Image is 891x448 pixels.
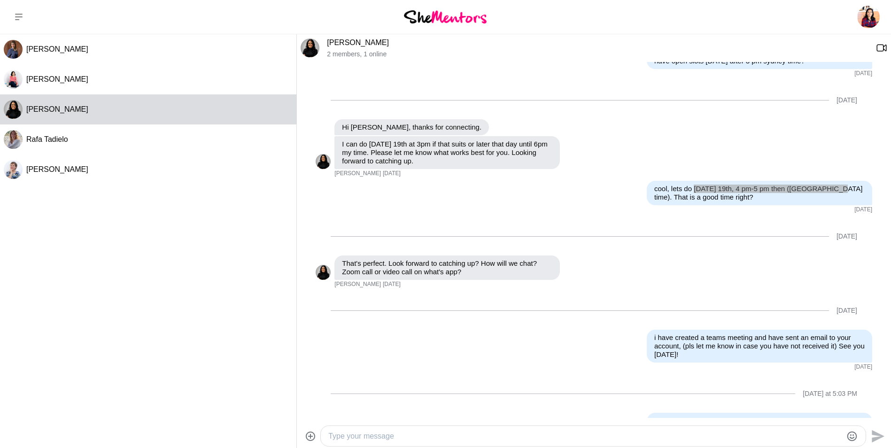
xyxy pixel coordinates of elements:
div: Jolynne Rydz [4,70,23,89]
img: T [4,160,23,179]
time: 2025-09-05T11:18:56.031Z [854,70,872,77]
a: [PERSON_NAME] [327,39,389,46]
p: That's perfect. Look forward to catching up? How will we chat? Zoom call or video call on what's ... [342,259,552,276]
img: P [316,265,331,280]
span: [PERSON_NAME] [26,45,88,53]
time: 2025-09-15T04:35:09.033Z [854,363,872,371]
img: Diana Philip [857,6,880,28]
button: Emoji picker [846,431,858,442]
div: [DATE] [837,96,857,104]
button: Send [866,425,887,447]
span: Rafa Tadielo [26,135,68,143]
div: [DATE] at 5:03 PM [803,390,857,398]
img: P [4,100,23,119]
img: P [301,39,319,57]
p: cool, lets do [DATE] 19th, 4 pm-5 pm then ([GEOGRAPHIC_DATA] time). That is a good time right? [654,185,865,201]
p: Hi [PERSON_NAME], thanks for connecting. [342,123,481,131]
span: [PERSON_NAME] [334,281,381,288]
textarea: Type your message [328,431,842,442]
div: Rafa Tadielo [4,130,23,149]
time: 2025-09-11T00:58:47.905Z [383,170,401,178]
span: [PERSON_NAME] [26,75,88,83]
div: [DATE] [837,232,857,240]
img: R [4,130,23,149]
div: Pretti Amin [316,265,331,280]
div: Pretti Amin [301,39,319,57]
p: I can do [DATE] 19th at 3pm if that suits or later that day until 6pm my time. Please let me know... [342,140,552,165]
time: 2025-09-14T14:45:27.607Z [383,281,401,288]
div: Tracy Travis [4,160,23,179]
img: P [316,154,331,169]
p: i have created a teams meeting and have sent an email to your account, (pls let me know in case y... [654,333,865,359]
p: 2 members , 1 online [327,50,868,58]
div: Pretti Amin [316,154,331,169]
span: [PERSON_NAME] [26,105,88,113]
div: Pretti Amin [4,100,23,119]
time: 2025-09-11T03:34:18.564Z [854,206,872,214]
span: [PERSON_NAME] [26,165,88,173]
div: Cintia Hernandez [4,40,23,59]
span: [PERSON_NAME] [334,170,381,178]
img: She Mentors Logo [404,10,487,23]
div: [DATE] [837,307,857,315]
img: C [4,40,23,59]
img: J [4,70,23,89]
